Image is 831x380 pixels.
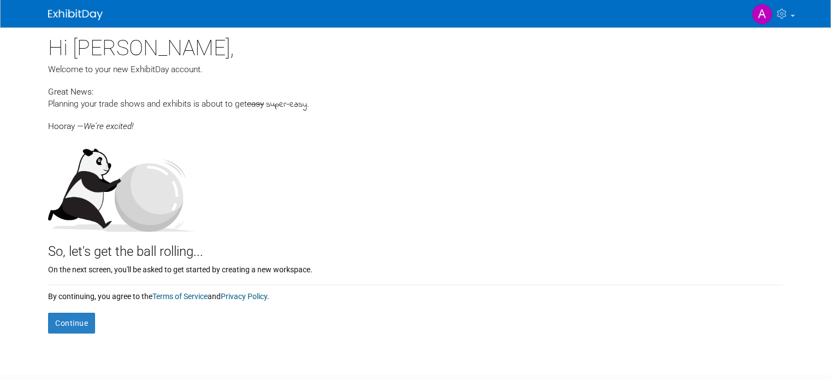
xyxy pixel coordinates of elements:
[752,4,773,25] img: Amir Khazaneh
[247,99,264,109] span: easy
[266,98,307,111] span: super-easy
[48,63,783,75] div: Welcome to your new ExhibitDay account.
[48,232,783,261] div: So, let's get the ball rolling...
[48,85,783,98] div: Great News:
[48,285,783,302] div: By continuing, you agree to the and .
[48,138,196,232] img: Let's get the ball rolling
[48,313,95,334] button: Continue
[221,292,267,301] a: Privacy Policy
[48,111,783,132] div: Hooray —
[48,27,783,63] div: Hi [PERSON_NAME],
[84,121,133,131] span: We're excited!
[48,98,783,111] div: Planning your trade shows and exhibits is about to get .
[152,292,208,301] a: Terms of Service
[48,9,103,20] img: ExhibitDay
[48,261,783,275] div: On the next screen, you'll be asked to get started by creating a new workspace.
